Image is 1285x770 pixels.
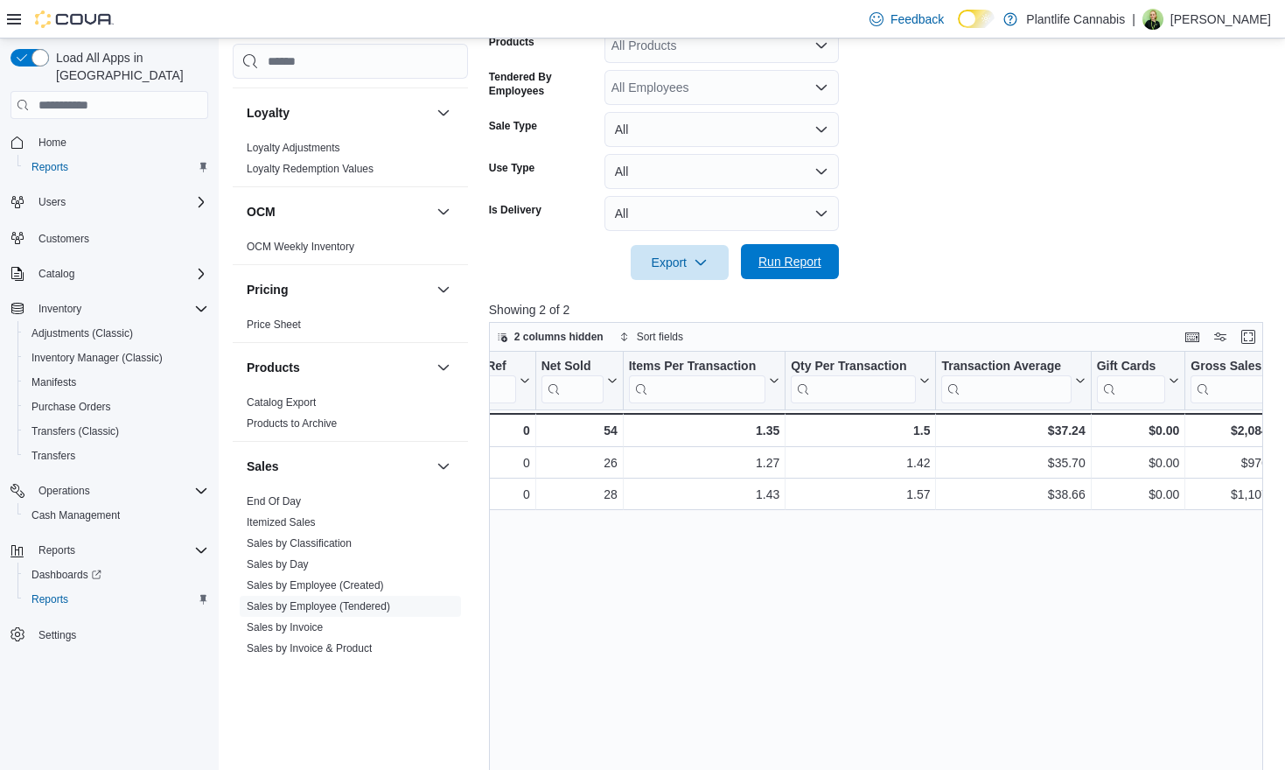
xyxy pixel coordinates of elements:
div: OCM [233,236,468,264]
span: Cash Management [24,505,208,526]
button: Products [433,357,454,378]
span: Settings [38,628,76,642]
a: Reports [24,589,75,610]
span: Operations [31,480,208,501]
span: Loyalty Redemption Values [247,162,374,176]
button: Gross Sales [1191,359,1285,403]
span: Itemized Sales [247,515,316,529]
button: Operations [31,480,97,501]
span: Adjustments (Classic) [31,326,133,340]
div: Gift Card Sales [1096,359,1165,403]
div: Net Sold [541,359,603,375]
a: Dashboards [24,564,108,585]
span: Reports [24,157,208,178]
label: Sale Type [489,119,537,133]
span: Export [641,245,718,280]
span: Catalog [38,267,74,281]
div: $2,084.19 [1191,420,1285,441]
div: Invoices Ref [434,359,515,375]
button: Run Report [741,244,839,279]
a: Sales by Invoice & Product [247,642,372,654]
div: $0.00 [1096,420,1179,441]
span: Sales by Invoice [247,620,323,634]
span: Catalog [31,263,208,284]
button: Inventory Manager (Classic) [17,346,215,370]
span: Inventory [38,302,81,316]
div: 1.27 [629,452,780,473]
p: Showing 2 of 2 [489,301,1271,318]
button: Cash Management [17,503,215,528]
span: Operations [38,484,90,498]
button: Loyalty [247,104,429,122]
a: Itemized Sales [247,516,316,528]
div: Transaction Average [941,359,1071,375]
span: Purchase Orders [31,400,111,414]
button: Qty Per Transaction [791,359,930,403]
span: Adjustments (Classic) [24,323,208,344]
span: Inventory [31,298,208,319]
button: Reports [3,538,215,563]
button: Purchase Orders [17,395,215,419]
button: All [604,112,839,147]
div: $1,107.56 [1191,484,1285,505]
div: 54 [541,420,617,441]
span: Load All Apps in [GEOGRAPHIC_DATA] [49,49,208,84]
div: 1.5 [791,420,930,441]
div: $976.63 [1191,452,1285,473]
span: Products to Archive [247,416,337,430]
p: [PERSON_NAME] [1170,9,1271,30]
div: 28 [541,484,618,505]
span: Transfers (Classic) [31,424,119,438]
span: Dark Mode [958,28,959,29]
span: Reports [31,160,68,174]
span: Users [38,195,66,209]
a: Price Sheet [247,318,301,331]
a: Sales by Employee (Tendered) [247,600,390,612]
span: Reports [31,592,68,606]
span: Dashboards [24,564,208,585]
span: Manifests [31,375,76,389]
span: Reports [31,540,208,561]
a: Inventory Manager (Classic) [24,347,170,368]
span: End Of Day [247,494,301,508]
button: Reports [17,155,215,179]
a: Purchase Orders [24,396,118,417]
div: 1.57 [791,484,930,505]
span: Transfers [31,449,75,463]
div: Qty Per Transaction [791,359,916,375]
div: $0.00 [1096,484,1179,505]
a: Transfers (Classic) [24,421,126,442]
img: Cova [35,10,114,28]
div: Items Per Transaction [628,359,765,403]
button: Users [31,192,73,213]
a: Adjustments (Classic) [24,323,140,344]
a: Products to Archive [247,417,337,430]
h3: Loyalty [247,104,290,122]
input: Dark Mode [958,10,995,28]
div: Gross Sales [1191,359,1271,403]
span: 2 columns hidden [514,330,604,344]
span: Customers [38,232,89,246]
a: Transfers [24,445,82,466]
button: Sort fields [612,326,690,347]
nav: Complex example [10,122,208,693]
div: Gross Sales [1191,359,1271,375]
button: Inventory [31,298,88,319]
a: Reports [24,157,75,178]
div: $37.24 [941,420,1085,441]
span: Reports [24,589,208,610]
div: Qty Per Transaction [791,359,916,403]
div: Loyalty [233,137,468,186]
div: $0.00 [1096,452,1179,473]
span: Sales by Day [247,557,309,571]
button: Catalog [3,262,215,286]
button: 2 columns hidden [490,326,611,347]
div: Products [233,392,468,441]
div: 1.43 [629,484,780,505]
button: Inventory [3,297,215,321]
button: Pricing [247,281,429,298]
a: End Of Day [247,495,301,507]
a: Home [31,132,73,153]
button: Open list of options [814,80,828,94]
label: Is Delivery [489,203,541,217]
